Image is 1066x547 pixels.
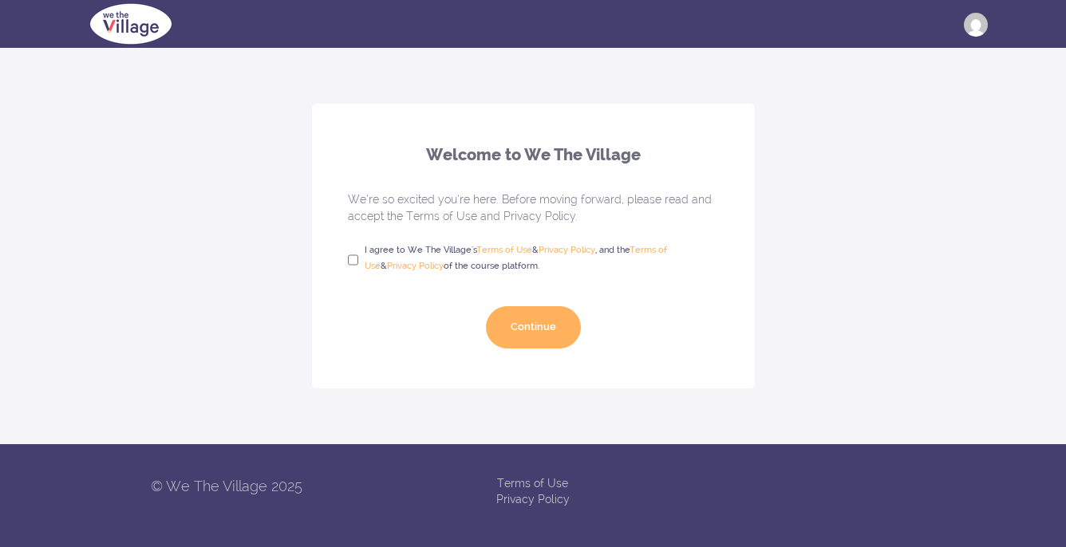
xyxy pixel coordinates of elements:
[348,246,358,274] input: I agree to We The Village'sWe The Village terms of use&We The Village privacy policy, and theTeac...
[365,245,667,271] a: Teachable's terms of use
[387,261,444,271] a: Teachable's privacy policy
[486,306,581,348] button: Continue
[348,191,719,234] p: We’re so excited you’re here. Before moving forward, please read and accept the Terms of Use and ...
[73,475,380,498] p: © We The Village 2025
[348,144,719,183] h1: Welcome to We The Village
[476,245,532,255] a: We The Village terms of use
[497,477,568,490] a: Terms of Use
[964,13,988,37] img: goldenfilm@aol.com
[539,245,595,255] a: We The Village privacy policy
[365,242,719,274] span: I agree to We The Village's & , and the & of the course platform.
[496,493,570,506] a: Privacy Policy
